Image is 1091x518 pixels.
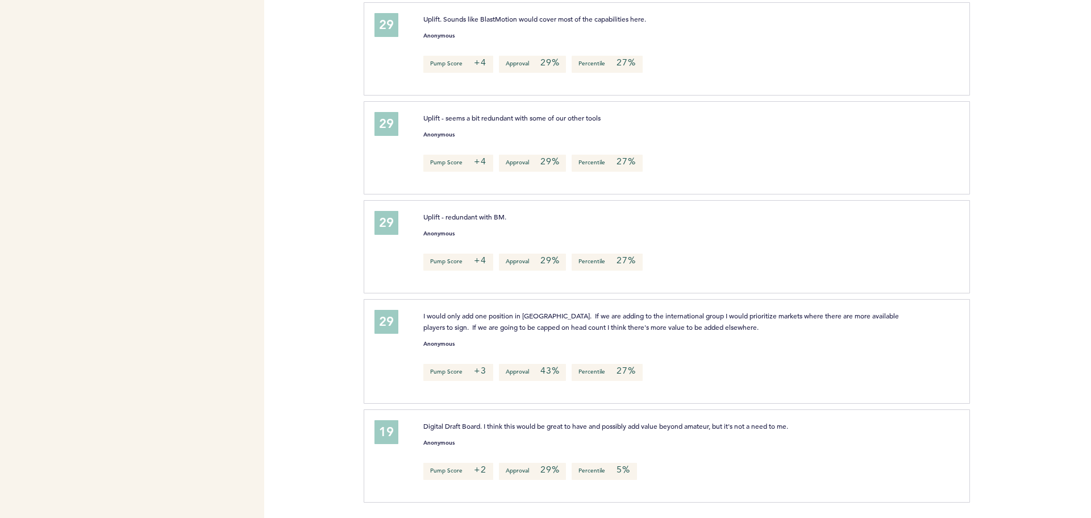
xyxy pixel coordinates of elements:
p: Percentile [572,56,642,73]
em: +4 [474,156,486,167]
small: Anonymous [423,33,455,39]
em: 5% [617,464,630,475]
div: 29 [374,112,398,136]
p: Pump Score [423,463,493,480]
small: Anonymous [423,231,455,237]
p: Pump Score [423,155,493,172]
div: 19 [374,420,398,444]
div: 29 [374,310,398,334]
em: 43% [540,365,559,376]
em: 29% [540,255,559,266]
p: Percentile [572,254,642,271]
p: Percentile [572,155,642,172]
em: 27% [617,255,635,266]
span: Uplift. Sounds like BlastMotion would cover most of the capabilities here. [423,14,646,23]
em: 29% [540,57,559,68]
p: Approval [499,463,566,480]
p: Pump Score [423,364,493,381]
em: +4 [474,255,486,266]
span: Uplift - redundant with BM. [423,212,506,221]
p: Approval [499,254,566,271]
small: Anonymous [423,341,455,347]
p: Approval [499,364,566,381]
p: Percentile [572,364,642,381]
em: +4 [474,57,486,68]
p: Pump Score [423,56,493,73]
div: 29 [374,13,398,37]
em: +2 [474,464,486,475]
p: Pump Score [423,254,493,271]
em: +3 [474,365,486,376]
p: Approval [499,56,566,73]
em: 27% [617,365,635,376]
em: 29% [540,156,559,167]
span: Uplift - seems a bit redundant with some of our other tools [423,113,601,122]
p: Percentile [572,463,637,480]
p: Approval [499,155,566,172]
span: Digital Draft Board. I think this would be great to have and possibly add value beyond amateur, b... [423,421,788,430]
em: 27% [617,156,635,167]
span: I would only add one position in [GEOGRAPHIC_DATA]. If we are adding to the international group I... [423,311,901,331]
small: Anonymous [423,440,455,446]
em: 27% [617,57,635,68]
em: 29% [540,464,559,475]
small: Anonymous [423,132,455,138]
div: 29 [374,211,398,235]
